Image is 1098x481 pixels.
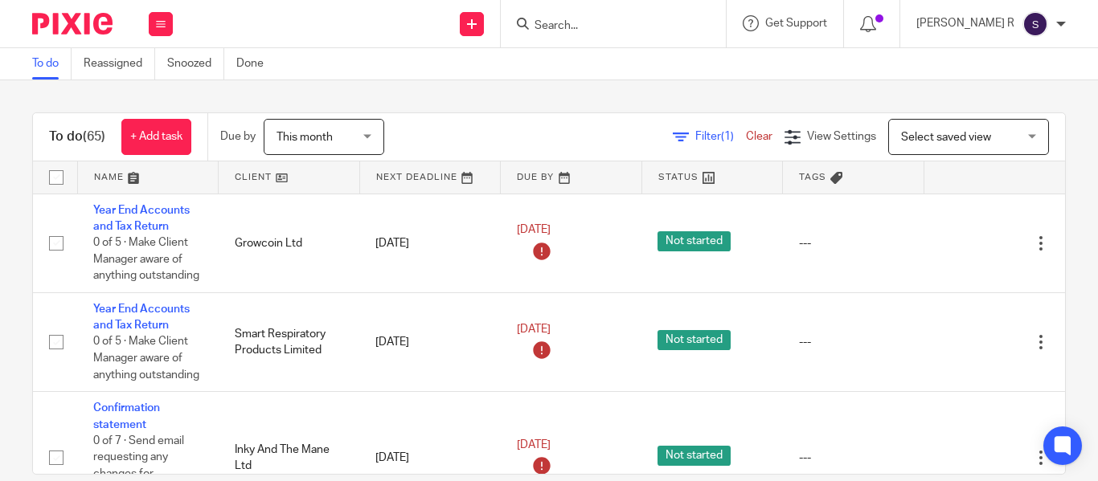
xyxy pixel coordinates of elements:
span: Not started [658,231,731,251]
a: Clear [746,131,772,142]
span: [DATE] [517,439,551,450]
a: + Add task [121,119,191,155]
span: Not started [658,446,731,466]
a: Confirmation statement [93,402,160,430]
h1: To do [49,128,105,145]
span: Not started [658,330,731,350]
span: Get Support [765,18,827,29]
span: [DATE] [517,225,551,236]
div: --- [799,235,908,251]
span: [DATE] [517,324,551,335]
img: svg%3E [1022,11,1048,37]
div: --- [799,334,908,350]
div: --- [799,450,908,466]
span: 0 of 5 · Make Client Manager aware of anything outstanding [93,336,199,381]
span: Tags [799,173,826,181]
a: Year End Accounts and Tax Return [93,205,190,232]
td: Growcoin Ltd [219,194,360,292]
img: Pixie [32,13,113,35]
p: [PERSON_NAME] R [916,15,1014,31]
td: [DATE] [359,194,501,292]
td: [DATE] [359,292,501,391]
span: Filter [695,131,746,142]
span: (1) [721,131,734,142]
a: To do [32,48,72,79]
span: View Settings [807,131,876,142]
span: This month [277,132,333,143]
a: Reassigned [84,48,155,79]
p: Due by [220,128,256,145]
a: Snoozed [167,48,224,79]
span: 0 of 5 · Make Client Manager aware of anything outstanding [93,237,199,281]
input: Search [533,19,678,34]
span: Select saved view [901,132,991,143]
a: Year End Accounts and Tax Return [93,304,190,331]
td: Smart Respiratory Products Limited [219,292,360,391]
a: Done [236,48,276,79]
span: (65) [83,130,105,143]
